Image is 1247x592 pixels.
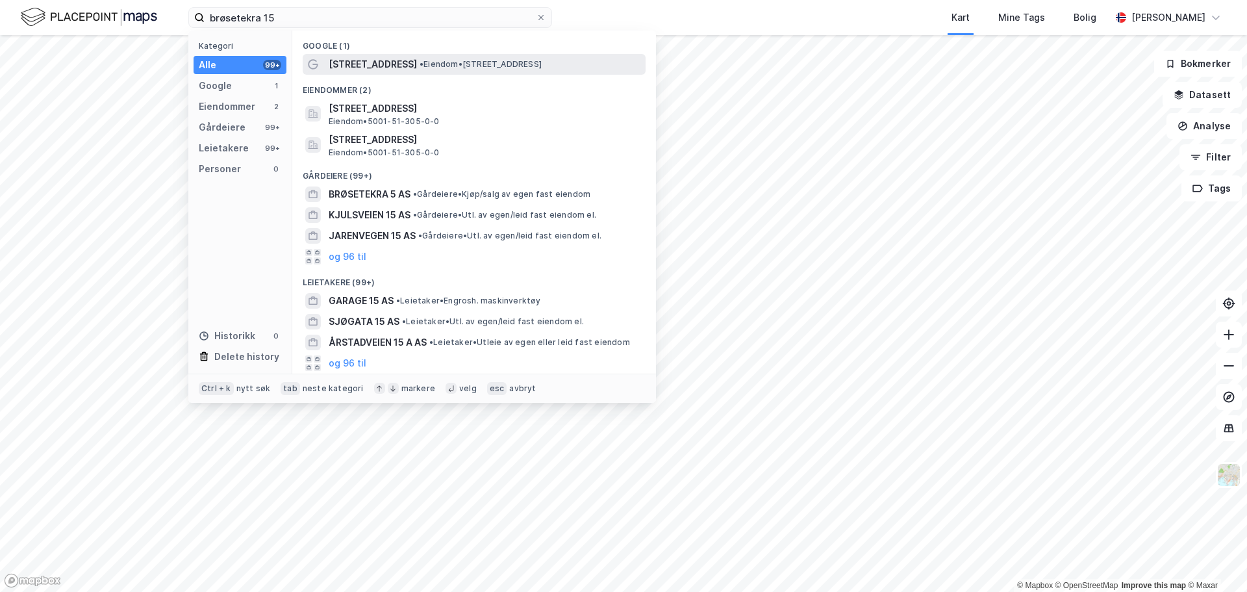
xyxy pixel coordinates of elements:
[396,296,541,306] span: Leietaker • Engrosh. maskinverktøy
[413,189,590,199] span: Gårdeiere • Kjøp/salg av egen fast eiendom
[1182,530,1247,592] div: Kontrollprogram for chat
[998,10,1045,25] div: Mine Tags
[329,101,640,116] span: [STREET_ADDRESS]
[418,231,601,241] span: Gårdeiere • Utl. av egen/leid fast eiendom el.
[292,31,656,54] div: Google (1)
[271,81,281,91] div: 1
[1163,82,1242,108] button: Datasett
[199,120,246,135] div: Gårdeiere
[292,75,656,98] div: Eiendommer (2)
[199,328,255,344] div: Historikk
[329,355,366,371] button: og 96 til
[199,140,249,156] div: Leietakere
[271,101,281,112] div: 2
[429,337,433,347] span: •
[1182,530,1247,592] iframe: Chat Widget
[21,6,157,29] img: logo.f888ab2527a4732fd821a326f86c7f29.svg
[951,10,970,25] div: Kart
[4,573,61,588] a: Mapbox homepage
[1179,144,1242,170] button: Filter
[1154,51,1242,77] button: Bokmerker
[329,207,410,223] span: KJULSVEIEN 15 AS
[487,382,507,395] div: esc
[429,337,630,348] span: Leietaker • Utleie av egen eller leid fast eiendom
[292,267,656,290] div: Leietakere (99+)
[1017,581,1053,590] a: Mapbox
[271,331,281,341] div: 0
[413,210,417,220] span: •
[329,148,440,158] span: Eiendom • 5001-51-305-0-0
[459,383,477,394] div: velg
[418,231,422,240] span: •
[199,57,216,73] div: Alle
[401,383,435,394] div: markere
[329,314,399,329] span: SJØGATA 15 AS
[199,99,255,114] div: Eiendommer
[329,249,366,264] button: og 96 til
[329,228,416,244] span: JARENVEGEN 15 AS
[1074,10,1096,25] div: Bolig
[509,383,536,394] div: avbryt
[1166,113,1242,139] button: Analyse
[329,116,440,127] span: Eiendom • 5001-51-305-0-0
[199,382,234,395] div: Ctrl + k
[271,164,281,174] div: 0
[1055,581,1118,590] a: OpenStreetMap
[329,57,417,72] span: [STREET_ADDRESS]
[1122,581,1186,590] a: Improve this map
[263,122,281,133] div: 99+
[281,382,300,395] div: tab
[1216,463,1241,487] img: Z
[199,161,241,177] div: Personer
[329,132,640,148] span: [STREET_ADDRESS]
[329,187,410,202] span: BRØSETEKRA 5 AS
[292,161,656,184] div: Gårdeiere (99+)
[199,41,286,51] div: Kategori
[420,59,542,70] span: Eiendom • [STREET_ADDRESS]
[263,143,281,153] div: 99+
[420,59,423,69] span: •
[396,296,400,305] span: •
[205,8,536,27] input: Søk på adresse, matrikkel, gårdeiere, leietakere eller personer
[329,293,394,309] span: GARAGE 15 AS
[1131,10,1205,25] div: [PERSON_NAME]
[236,383,271,394] div: nytt søk
[402,316,584,327] span: Leietaker • Utl. av egen/leid fast eiendom el.
[263,60,281,70] div: 99+
[413,189,417,199] span: •
[329,335,427,350] span: ÅRSTADVEIEN 15 A AS
[199,78,232,94] div: Google
[413,210,596,220] span: Gårdeiere • Utl. av egen/leid fast eiendom el.
[303,383,364,394] div: neste kategori
[1181,175,1242,201] button: Tags
[402,316,406,326] span: •
[214,349,279,365] div: Delete history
